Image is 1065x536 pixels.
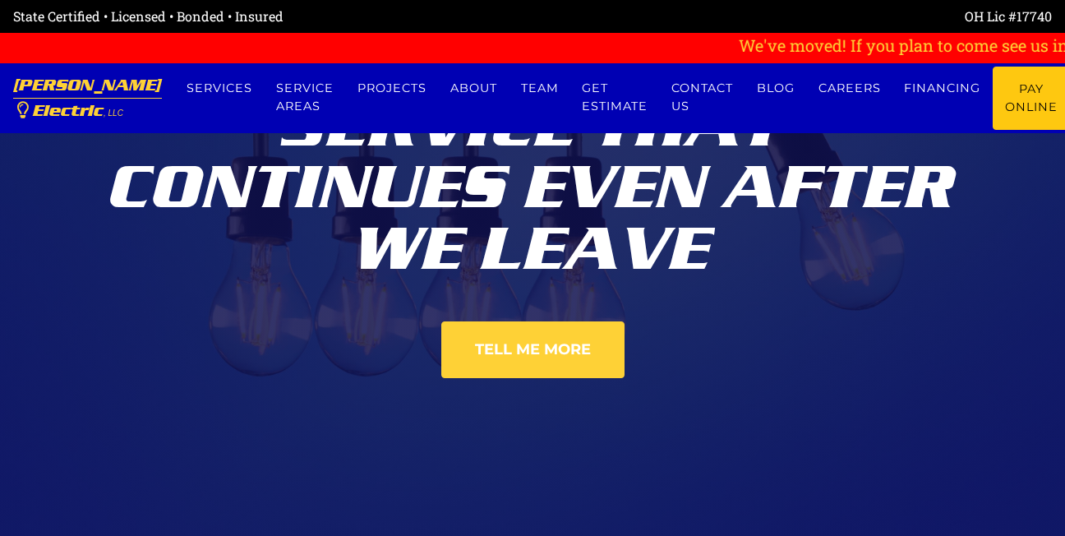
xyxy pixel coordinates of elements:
a: Financing [892,67,993,110]
div: Service That Continues Even After We Leave [76,82,989,280]
a: Get estimate [570,67,660,128]
a: Tell Me More [441,321,625,378]
div: OH Lic #17740 [532,7,1052,26]
a: Services [175,67,265,110]
a: Projects [346,67,439,110]
a: Careers [806,67,892,110]
a: Service Areas [265,67,346,128]
span: , LLC [104,109,123,118]
a: Blog [745,67,806,110]
a: Team [509,67,570,110]
div: State Certified • Licensed • Bonded • Insured [13,7,532,26]
a: About [438,67,509,110]
a: [PERSON_NAME] Electric, LLC [13,63,162,133]
a: Contact us [660,67,745,128]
